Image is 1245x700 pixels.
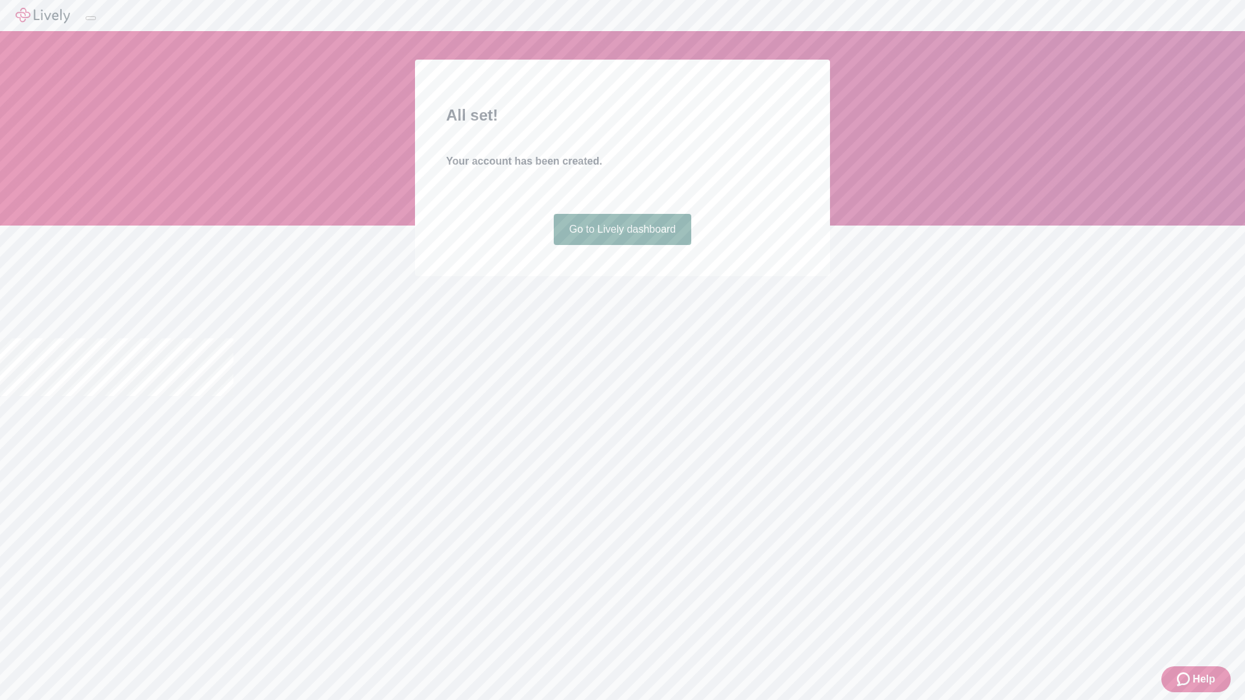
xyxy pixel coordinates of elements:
[86,16,96,20] button: Log out
[16,8,70,23] img: Lively
[446,154,799,169] h4: Your account has been created.
[1192,671,1215,687] span: Help
[446,104,799,127] h2: All set!
[1161,666,1231,692] button: Zendesk support iconHelp
[554,214,692,245] a: Go to Lively dashboard
[1177,671,1192,687] svg: Zendesk support icon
